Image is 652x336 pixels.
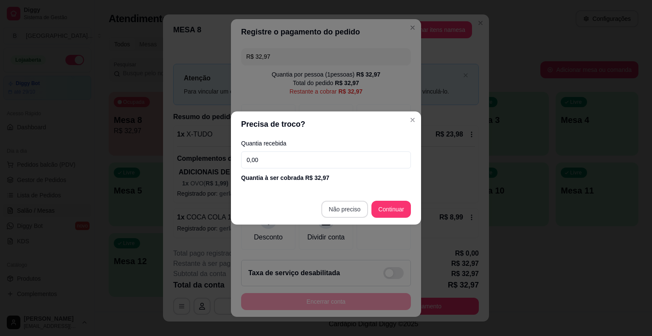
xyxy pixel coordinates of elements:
button: Não preciso [321,201,368,218]
button: Close [406,113,419,127]
button: Continuar [371,201,411,218]
header: Precisa de troco? [231,111,421,137]
label: Quantia recebida [241,140,411,146]
div: Quantia à ser cobrada R$ 32,97 [241,174,411,182]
